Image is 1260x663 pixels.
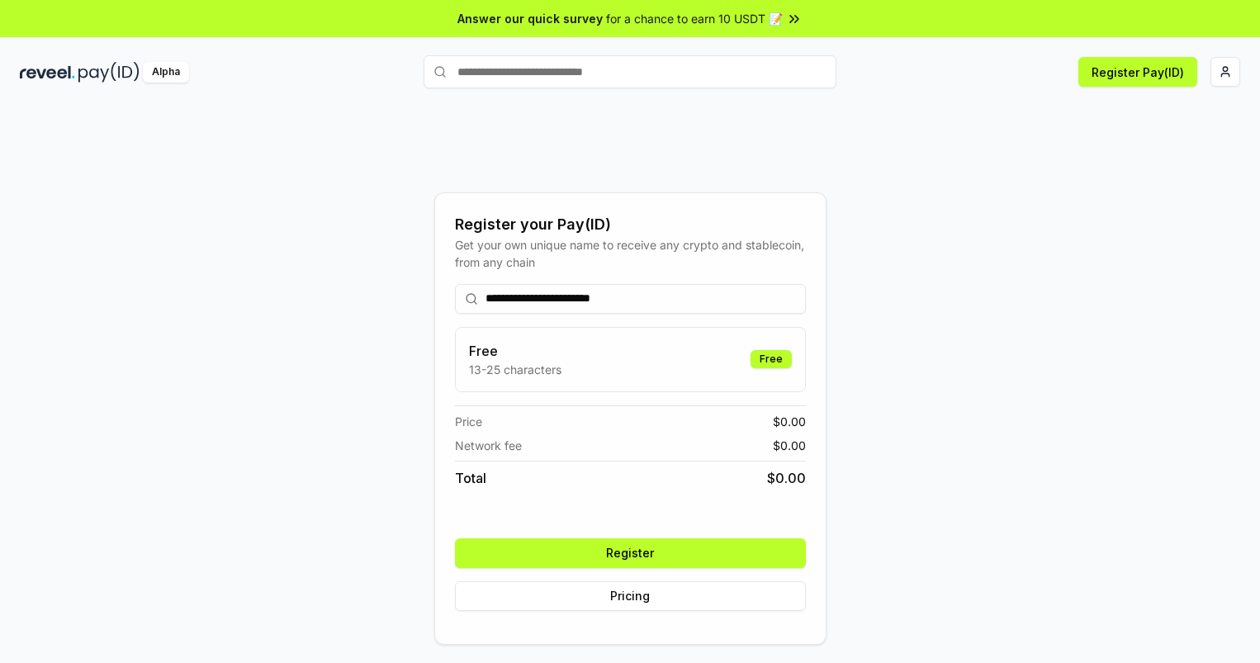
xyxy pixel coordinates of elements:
[606,10,783,27] span: for a chance to earn 10 USDT 📝
[455,413,482,430] span: Price
[455,538,806,568] button: Register
[767,468,806,488] span: $ 0.00
[1078,57,1197,87] button: Register Pay(ID)
[78,62,140,83] img: pay_id
[455,213,806,236] div: Register your Pay(ID)
[773,437,806,454] span: $ 0.00
[143,62,189,83] div: Alpha
[751,350,792,368] div: Free
[455,468,486,488] span: Total
[20,62,75,83] img: reveel_dark
[455,437,522,454] span: Network fee
[469,341,561,361] h3: Free
[457,10,603,27] span: Answer our quick survey
[455,236,806,271] div: Get your own unique name to receive any crypto and stablecoin, from any chain
[773,413,806,430] span: $ 0.00
[469,361,561,378] p: 13-25 characters
[455,581,806,611] button: Pricing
